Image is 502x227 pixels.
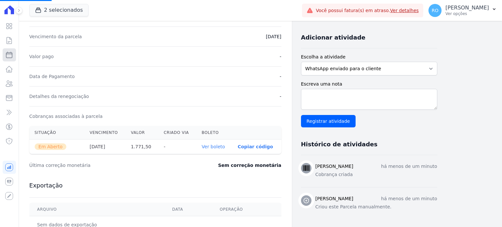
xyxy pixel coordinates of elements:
[280,53,281,60] dd: -
[315,163,353,170] h3: [PERSON_NAME]
[125,139,159,154] th: 1.771,50
[445,5,489,11] p: [PERSON_NAME]
[316,7,419,14] span: Você possui fatura(s) em atraso.
[29,113,103,120] dt: Cobranças associadas à parcela
[164,203,212,216] th: Data
[29,93,89,100] dt: Detalhes da renegociação
[29,182,281,189] h3: Exportação
[301,54,437,60] label: Escolha a atividade
[432,8,439,13] span: RO
[390,8,419,13] a: Ver detalhes
[29,162,178,169] dt: Última correção monetária
[266,33,281,40] dd: [DATE]
[315,195,353,202] h3: [PERSON_NAME]
[202,144,225,149] a: Ver boleto
[280,73,281,80] dd: -
[159,139,196,154] th: -
[445,11,489,16] p: Ver opções
[212,203,281,216] th: Operação
[315,171,437,178] p: Cobrança criada
[218,162,281,169] dd: Sem correção monetária
[301,115,356,127] input: Registrar atividade
[84,139,125,154] th: [DATE]
[196,126,232,139] th: Boleto
[29,73,75,80] dt: Data de Pagamento
[301,34,365,41] h3: Adicionar atividade
[301,140,377,148] h3: Histórico de atividades
[29,126,85,139] th: Situação
[280,93,281,100] dd: -
[29,33,82,40] dt: Vencimento da parcela
[423,1,502,20] button: RO [PERSON_NAME] Ver opções
[29,53,54,60] dt: Valor pago
[238,144,273,149] button: Copiar código
[301,81,437,88] label: Escreva uma nota
[29,4,89,16] button: 2 selecionados
[381,195,437,202] p: há menos de um minuto
[84,126,125,139] th: Vencimento
[125,126,159,139] th: Valor
[29,203,164,216] th: Arquivo
[381,163,437,170] p: há menos de um minuto
[315,203,437,210] p: Criou este Parcela manualmente.
[35,143,67,150] span: Em Aberto
[159,126,196,139] th: Criado via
